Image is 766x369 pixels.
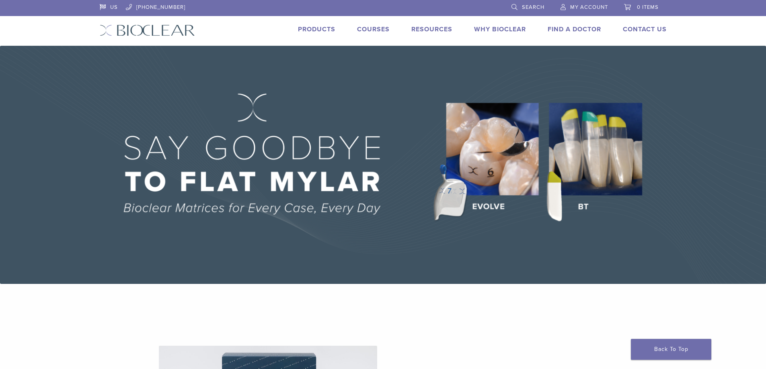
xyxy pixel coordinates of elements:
[298,25,335,33] a: Products
[623,25,667,33] a: Contact Us
[522,4,544,10] span: Search
[637,4,659,10] span: 0 items
[357,25,390,33] a: Courses
[631,339,711,360] a: Back To Top
[100,24,195,36] img: Bioclear
[411,25,452,33] a: Resources
[548,25,601,33] a: Find A Doctor
[570,4,608,10] span: My Account
[474,25,526,33] a: Why Bioclear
